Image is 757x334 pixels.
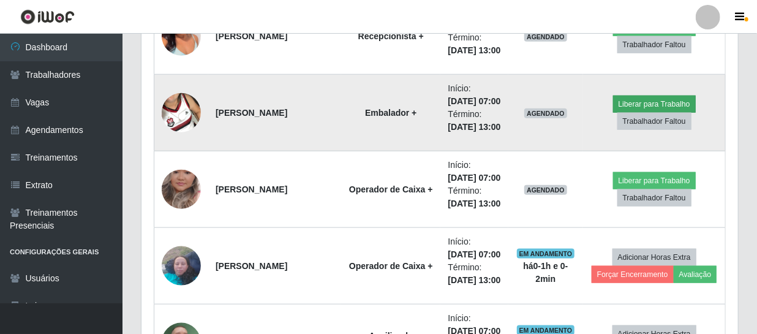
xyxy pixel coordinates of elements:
button: Adicionar Horas Extra [612,249,696,266]
img: 1737388336491.jpeg [162,240,201,292]
li: Término: [448,261,500,287]
button: Liberar para Trabalho [613,172,696,189]
button: Liberar para Trabalho [613,96,696,113]
time: [DATE] 07:00 [448,96,500,106]
button: Avaliação [674,266,717,283]
li: Término: [448,31,500,57]
time: [DATE] 13:00 [448,122,500,132]
li: Início: [448,159,500,184]
span: AGENDADO [524,185,567,195]
button: Forçar Encerramento [592,266,674,283]
time: [DATE] 13:00 [448,199,500,208]
button: Trabalhador Faltou [617,189,691,207]
li: Início: [448,235,500,261]
span: EM ANDAMENTO [517,249,575,259]
li: Término: [448,184,500,210]
strong: [PERSON_NAME] [216,261,287,271]
time: [DATE] 07:00 [448,173,500,183]
time: [DATE] 13:00 [448,45,500,55]
strong: Recepcionista + [358,31,424,41]
strong: Operador de Caixa + [349,184,433,194]
strong: Embalador + [365,108,416,118]
img: 1705100685258.jpeg [162,154,201,224]
strong: [PERSON_NAME] [216,108,287,118]
li: Término: [448,108,500,134]
span: AGENDADO [524,108,567,118]
strong: [PERSON_NAME] [216,184,287,194]
button: Trabalhador Faltou [617,113,691,130]
strong: Operador de Caixa + [349,261,433,271]
img: CoreUI Logo [20,9,75,25]
button: Trabalhador Faltou [617,36,691,53]
li: Início: [448,82,500,108]
img: 1705542022444.jpeg [162,1,201,71]
strong: há 0-1 h e 0-2 min [523,261,568,284]
img: 1744230818222.jpeg [162,78,201,148]
span: AGENDADO [524,32,567,42]
time: [DATE] 07:00 [448,249,500,259]
time: [DATE] 13:00 [448,275,500,285]
strong: [PERSON_NAME] [216,31,287,41]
